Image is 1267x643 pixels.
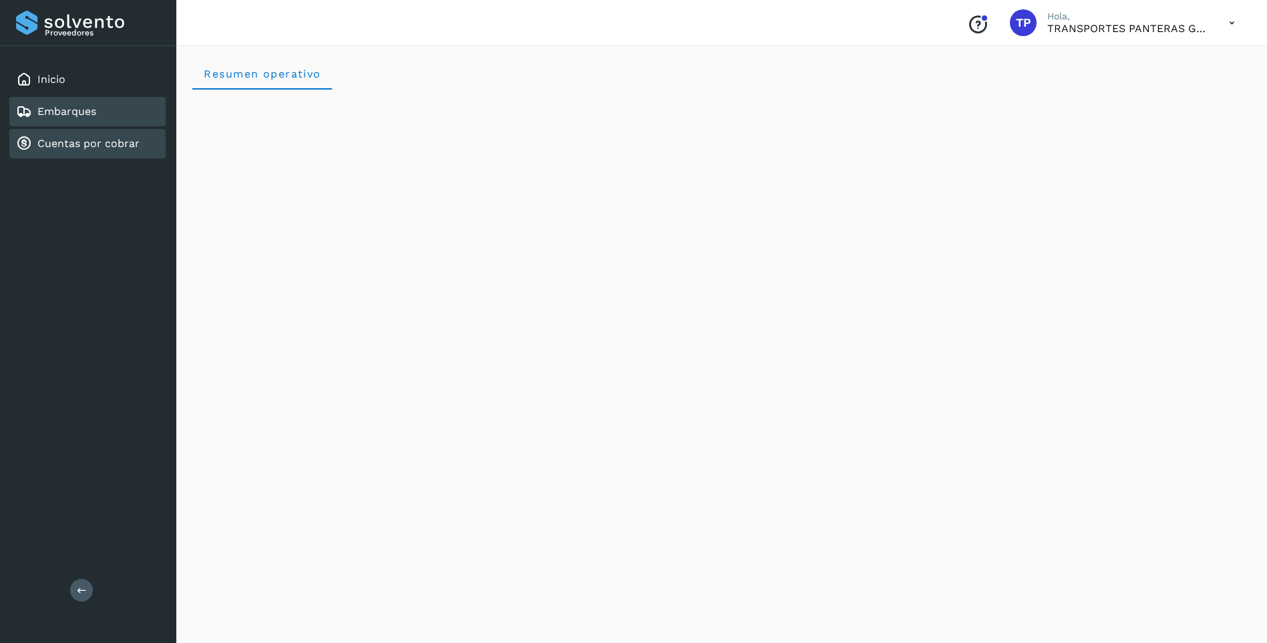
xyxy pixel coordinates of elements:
div: Inicio [9,65,166,94]
p: Proveedores [45,28,160,37]
span: Resumen operativo [203,68,321,80]
div: Cuentas por cobrar [9,129,166,158]
div: Embarques [9,97,166,126]
a: Cuentas por cobrar [37,137,140,150]
p: Hola, [1047,11,1208,22]
p: TRANSPORTES PANTERAS GAPO S.A. DE C.V. [1047,22,1208,35]
a: Inicio [37,73,65,86]
a: Embarques [37,105,96,118]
